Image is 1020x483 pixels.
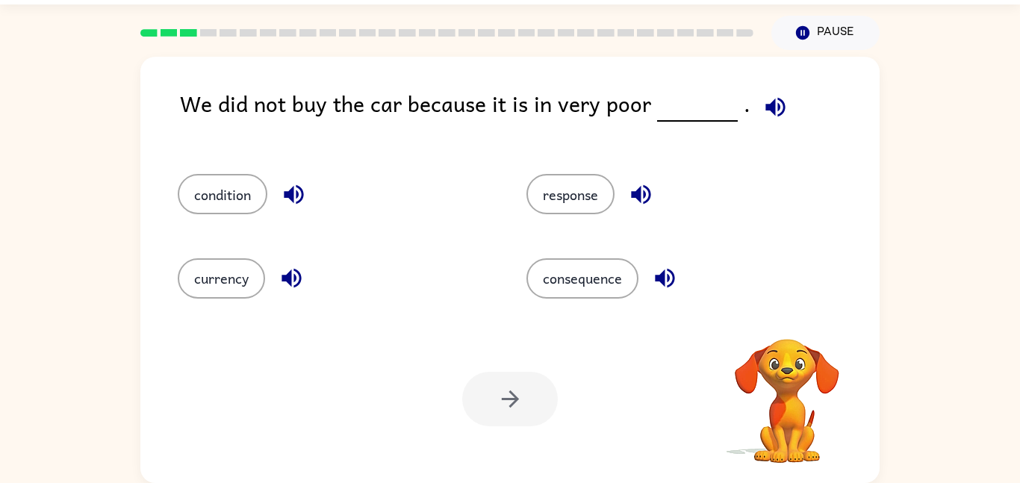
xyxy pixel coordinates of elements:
button: response [526,174,615,214]
div: We did not buy the car because it is in very poor . [180,87,880,144]
button: currency [178,258,265,299]
video: Your browser must support playing .mp4 files to use Literably. Please try using another browser. [712,316,862,465]
button: consequence [526,258,638,299]
button: Pause [771,16,880,50]
button: condition [178,174,267,214]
